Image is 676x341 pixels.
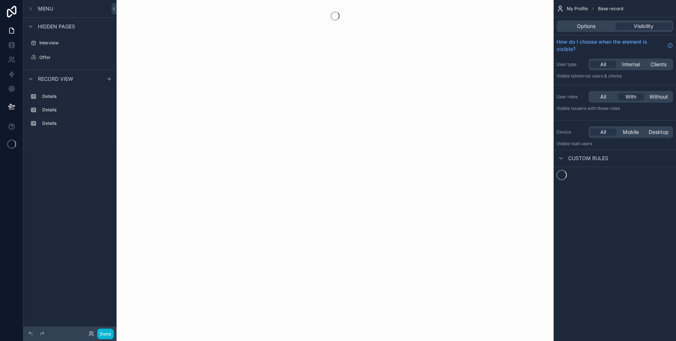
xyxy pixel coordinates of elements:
[557,141,673,147] p: Visible to
[575,106,620,111] span: Users with these roles
[23,87,117,136] div: scrollable content
[38,75,73,83] span: Record view
[28,52,112,63] a: Offer
[42,107,109,113] label: Details
[600,93,606,100] span: All
[649,93,668,100] span: Without
[600,128,606,136] span: All
[577,23,596,30] span: Options
[623,128,639,136] span: Mobile
[567,6,588,12] span: My Profile
[38,23,75,30] span: Hidden pages
[598,6,623,12] span: Base record
[568,155,608,162] span: Custom rules
[557,94,586,100] label: User roles
[622,61,640,68] span: Internal
[28,37,112,49] a: Interview
[557,129,586,135] label: Device
[42,94,109,99] label: Details
[557,106,673,111] p: Visible to
[557,73,673,79] p: Visible to
[575,73,622,79] span: Internal users & clients
[634,23,653,30] span: Visibility
[649,128,669,136] span: Desktop
[39,55,111,60] label: Offer
[557,38,673,53] a: How do I choose when the element is visible?
[575,141,592,146] span: all users
[38,5,53,12] span: Menu
[557,62,586,67] label: User type
[600,61,606,68] span: All
[557,38,664,53] span: How do I choose when the element is visible?
[42,120,109,126] label: Details
[39,40,111,46] label: Interview
[97,329,114,339] button: Done
[651,61,667,68] span: Clients
[625,93,636,100] span: With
